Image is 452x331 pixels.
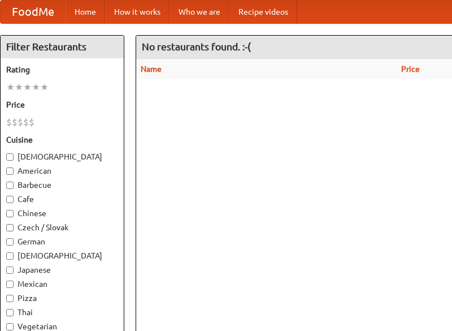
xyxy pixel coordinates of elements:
a: Recipe videos [229,1,297,23]
input: [DEMOGRAPHIC_DATA] [6,252,14,260]
label: Cafe [6,194,118,205]
li: ★ [23,81,32,93]
label: Thai [6,307,118,318]
label: Barbecue [6,179,118,191]
li: ★ [15,81,23,93]
input: Czech / Slovak [6,224,14,231]
input: Japanese [6,266,14,274]
a: Who we are [169,1,229,23]
li: ★ [40,81,49,93]
li: ★ [32,81,40,93]
input: [DEMOGRAPHIC_DATA] [6,153,14,161]
li: $ [12,116,18,128]
a: Name [141,65,162,74]
input: Vegetarian [6,323,14,330]
label: American [6,165,118,177]
li: $ [23,116,29,128]
input: Chinese [6,210,14,217]
li: ★ [6,81,15,93]
h5: Cuisine [6,134,118,145]
li: $ [29,116,34,128]
label: Mexican [6,278,118,290]
input: Barbecue [6,182,14,189]
h4: Filter Restaurants [1,36,124,58]
a: FoodMe [1,1,66,23]
ng-pluralize: No restaurants found. :-( [142,41,251,52]
input: American [6,167,14,175]
input: Cafe [6,196,14,203]
a: How it works [105,1,169,23]
a: Price [401,65,420,74]
label: Japanese [6,264,118,276]
input: German [6,238,14,246]
label: German [6,236,118,247]
a: Home [66,1,105,23]
li: $ [18,116,23,128]
h5: Rating [6,64,118,75]
label: Czech / Slovak [6,222,118,233]
input: Mexican [6,281,14,288]
label: [DEMOGRAPHIC_DATA] [6,151,118,162]
input: Thai [6,309,14,316]
input: Pizza [6,295,14,302]
label: [DEMOGRAPHIC_DATA] [6,250,118,261]
label: Chinese [6,208,118,219]
label: Pizza [6,293,118,304]
h5: Price [6,99,118,110]
li: $ [6,116,12,128]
